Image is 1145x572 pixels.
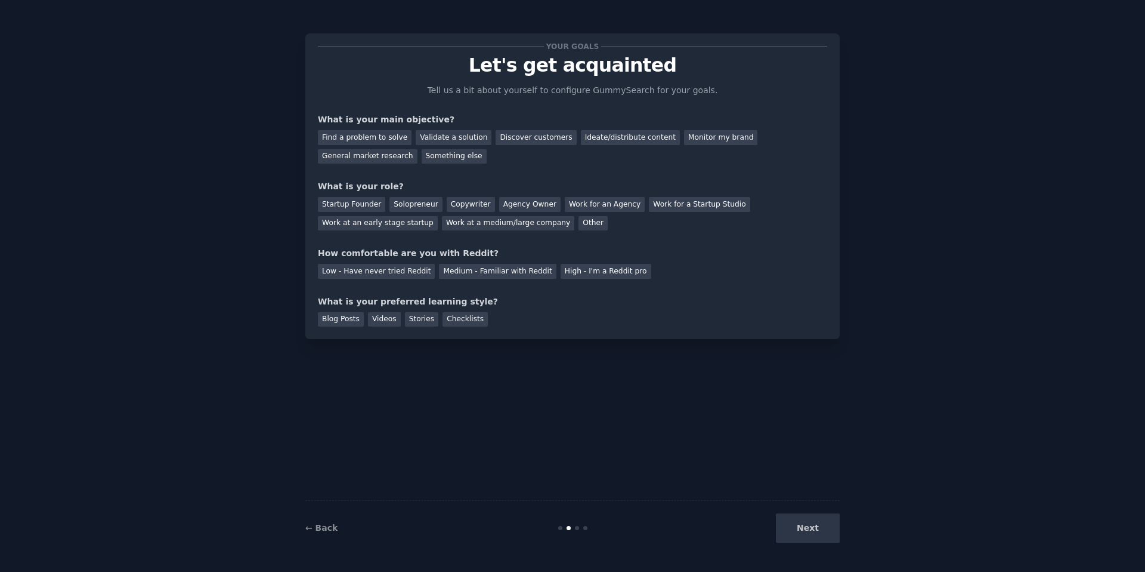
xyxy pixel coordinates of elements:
[581,130,680,145] div: Ideate/distribute content
[422,149,487,164] div: Something else
[447,197,495,212] div: Copywriter
[442,216,574,231] div: Work at a medium/large company
[649,197,750,212] div: Work for a Startup Studio
[318,216,438,231] div: Work at an early stage startup
[405,312,438,327] div: Stories
[422,84,723,97] p: Tell us a bit about yourself to configure GummySearch for your goals.
[578,216,608,231] div: Other
[318,180,827,193] div: What is your role?
[496,130,576,145] div: Discover customers
[442,312,488,327] div: Checklists
[544,40,601,53] span: Your goals
[318,113,827,126] div: What is your main objective?
[318,264,435,279] div: Low - Have never tried Reddit
[305,523,338,533] a: ← Back
[318,55,827,76] p: Let's get acquainted
[318,130,411,145] div: Find a problem to solve
[416,130,491,145] div: Validate a solution
[318,312,364,327] div: Blog Posts
[561,264,651,279] div: High - I'm a Reddit pro
[318,149,417,164] div: General market research
[499,197,561,212] div: Agency Owner
[389,197,442,212] div: Solopreneur
[318,296,827,308] div: What is your preferred learning style?
[565,197,645,212] div: Work for an Agency
[368,312,401,327] div: Videos
[439,264,556,279] div: Medium - Familiar with Reddit
[684,130,757,145] div: Monitor my brand
[318,197,385,212] div: Startup Founder
[318,247,827,260] div: How comfortable are you with Reddit?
